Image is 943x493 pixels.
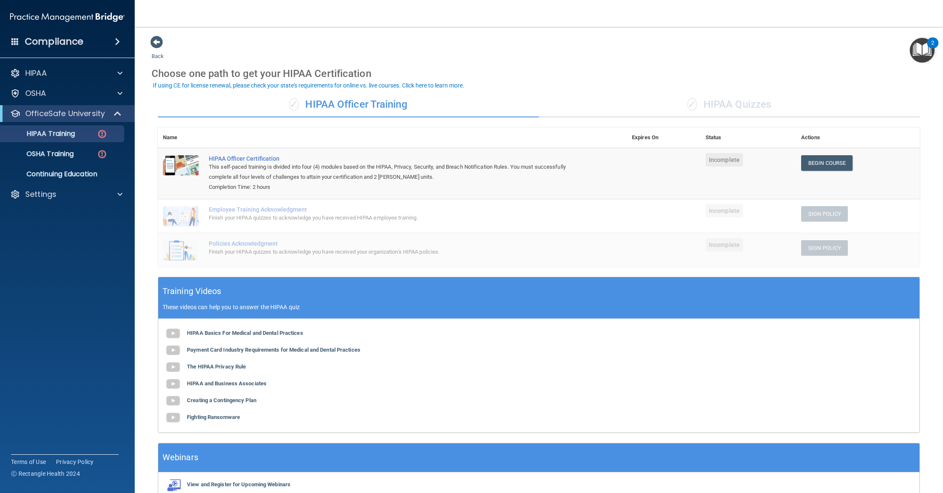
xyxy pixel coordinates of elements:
p: OfficeSafe University [25,109,105,119]
a: OfficeSafe University [10,109,122,119]
p: These videos can help you to answer the HIPAA quiz [162,304,915,310]
a: OSHA [10,88,123,98]
p: OSHA Training [5,150,74,158]
a: Terms of Use [11,458,46,466]
span: Incomplete [706,153,743,167]
img: webinarIcon.c7ebbf15.png [165,479,181,491]
div: Completion Time: 2 hours [209,182,585,192]
div: Employee Training Acknowledgment [209,206,585,213]
button: Sign Policy [801,206,848,222]
div: Finish your HIPAA quizzes to acknowledge you have received HIPAA employee training. [209,213,585,223]
img: gray_youtube_icon.38fcd6cc.png [165,392,181,409]
p: HIPAA [25,68,47,78]
a: HIPAA Officer Certification [209,155,585,162]
div: This self-paced training is divided into four (4) modules based on the HIPAA, Privacy, Security, ... [209,162,585,182]
a: Privacy Policy [56,458,94,466]
button: Open Resource Center, 2 new notifications [910,38,935,63]
button: Sign Policy [801,240,848,256]
button: If using CE for license renewal, please check your state's requirements for online vs. live cours... [152,81,466,90]
div: Finish your HIPAA quizzes to acknowledge you have received your organization’s HIPAA policies. [209,247,585,257]
p: OSHA [25,88,46,98]
img: gray_youtube_icon.38fcd6cc.png [165,376,181,392]
h5: Training Videos [162,284,221,299]
b: View and Register for Upcoming Webinars [187,481,290,488]
div: If using CE for license renewal, please check your state's requirements for online vs. live cours... [153,82,464,88]
a: Back [152,43,164,59]
b: Creating a Contingency Plan [187,397,256,403]
img: danger-circle.6113f641.png [97,129,107,139]
img: gray_youtube_icon.38fcd6cc.png [165,342,181,359]
span: Incomplete [706,238,743,252]
div: HIPAA Quizzes [539,92,920,117]
img: danger-circle.6113f641.png [97,149,107,159]
p: Continuing Education [5,170,120,178]
span: Ⓒ Rectangle Health 2024 [11,469,80,478]
b: HIPAA and Business Associates [187,380,266,387]
b: Payment Card Industry Requirements for Medical and Dental Practices [187,347,360,353]
h5: Webinars [162,450,198,465]
a: HIPAA [10,68,123,78]
img: PMB logo [10,9,125,26]
div: Choose one path to get your HIPAA Certification [152,61,926,86]
th: Expires On [627,127,701,148]
b: Fighting Ransomware [187,414,240,420]
div: HIPAA Officer Training [158,92,539,117]
img: gray_youtube_icon.38fcd6cc.png [165,409,181,426]
img: gray_youtube_icon.38fcd6cc.png [165,359,181,376]
a: Begin Course [801,155,852,171]
th: Name [158,127,204,148]
span: ✓ [687,98,697,111]
th: Actions [796,127,920,148]
div: Policies Acknowledgment [209,240,585,247]
img: gray_youtube_icon.38fcd6cc.png [165,325,181,342]
th: Status [701,127,796,148]
iframe: Drift Widget Chat Controller [797,433,933,467]
b: The HIPAA Privacy Rule [187,363,246,370]
h4: Compliance [25,36,83,48]
span: Incomplete [706,204,743,217]
span: ✓ [289,98,298,111]
div: 2 [931,43,934,54]
p: HIPAA Training [5,130,75,138]
b: HIPAA Basics For Medical and Dental Practices [187,330,303,336]
a: Settings [10,189,123,199]
p: Settings [25,189,56,199]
